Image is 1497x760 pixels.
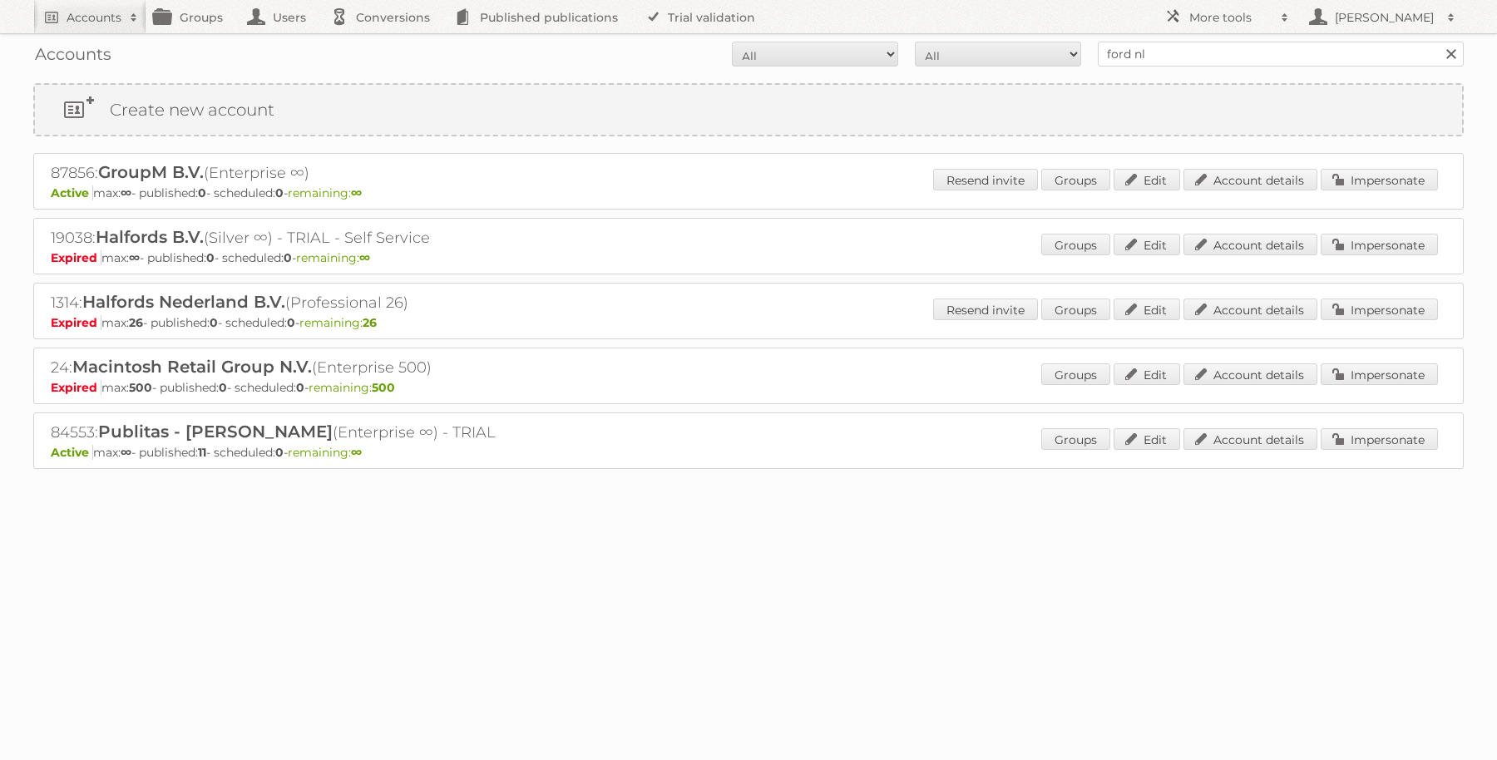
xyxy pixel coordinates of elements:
[51,227,633,249] h2: 19038: (Silver ∞) - TRIAL - Self Service
[1321,363,1438,385] a: Impersonate
[98,162,204,182] span: GroupM B.V.
[82,292,285,312] span: Halfords Nederland B.V.
[51,185,1446,200] p: max: - published: - scheduled: -
[299,315,377,330] span: remaining:
[1331,9,1439,26] h2: [PERSON_NAME]
[98,422,333,442] span: Publitas - [PERSON_NAME]
[67,9,121,26] h2: Accounts
[275,445,284,460] strong: 0
[206,250,215,265] strong: 0
[219,380,227,395] strong: 0
[121,445,131,460] strong: ∞
[288,445,362,460] span: remaining:
[1041,299,1110,320] a: Groups
[51,292,633,313] h2: 1314: (Professional 26)
[275,185,284,200] strong: 0
[129,315,143,330] strong: 26
[1321,299,1438,320] a: Impersonate
[1183,169,1317,190] a: Account details
[1183,234,1317,255] a: Account details
[1183,363,1317,385] a: Account details
[1041,169,1110,190] a: Groups
[1189,9,1272,26] h2: More tools
[288,185,362,200] span: remaining:
[96,227,204,247] span: Halfords B.V.
[198,185,206,200] strong: 0
[351,185,362,200] strong: ∞
[1321,234,1438,255] a: Impersonate
[351,445,362,460] strong: ∞
[363,315,377,330] strong: 26
[1041,363,1110,385] a: Groups
[51,315,101,330] span: Expired
[51,250,1446,265] p: max: - published: - scheduled: -
[121,185,131,200] strong: ∞
[284,250,292,265] strong: 0
[1183,299,1317,320] a: Account details
[296,250,370,265] span: remaining:
[210,315,218,330] strong: 0
[1183,428,1317,450] a: Account details
[1114,299,1180,320] a: Edit
[1114,169,1180,190] a: Edit
[359,250,370,265] strong: ∞
[1114,234,1180,255] a: Edit
[1321,428,1438,450] a: Impersonate
[372,380,395,395] strong: 500
[1114,363,1180,385] a: Edit
[51,357,633,378] h2: 24: (Enterprise 500)
[933,169,1038,190] a: Resend invite
[51,315,1446,330] p: max: - published: - scheduled: -
[51,380,101,395] span: Expired
[51,445,93,460] span: Active
[1041,234,1110,255] a: Groups
[51,445,1446,460] p: max: - published: - scheduled: -
[1041,428,1110,450] a: Groups
[287,315,295,330] strong: 0
[51,422,633,443] h2: 84553: (Enterprise ∞) - TRIAL
[51,185,93,200] span: Active
[309,380,395,395] span: remaining:
[198,445,206,460] strong: 11
[129,380,152,395] strong: 500
[296,380,304,395] strong: 0
[35,85,1462,135] a: Create new account
[51,162,633,184] h2: 87856: (Enterprise ∞)
[51,380,1446,395] p: max: - published: - scheduled: -
[1114,428,1180,450] a: Edit
[933,299,1038,320] a: Resend invite
[51,250,101,265] span: Expired
[1321,169,1438,190] a: Impersonate
[72,357,312,377] span: Macintosh Retail Group N.V.
[129,250,140,265] strong: ∞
